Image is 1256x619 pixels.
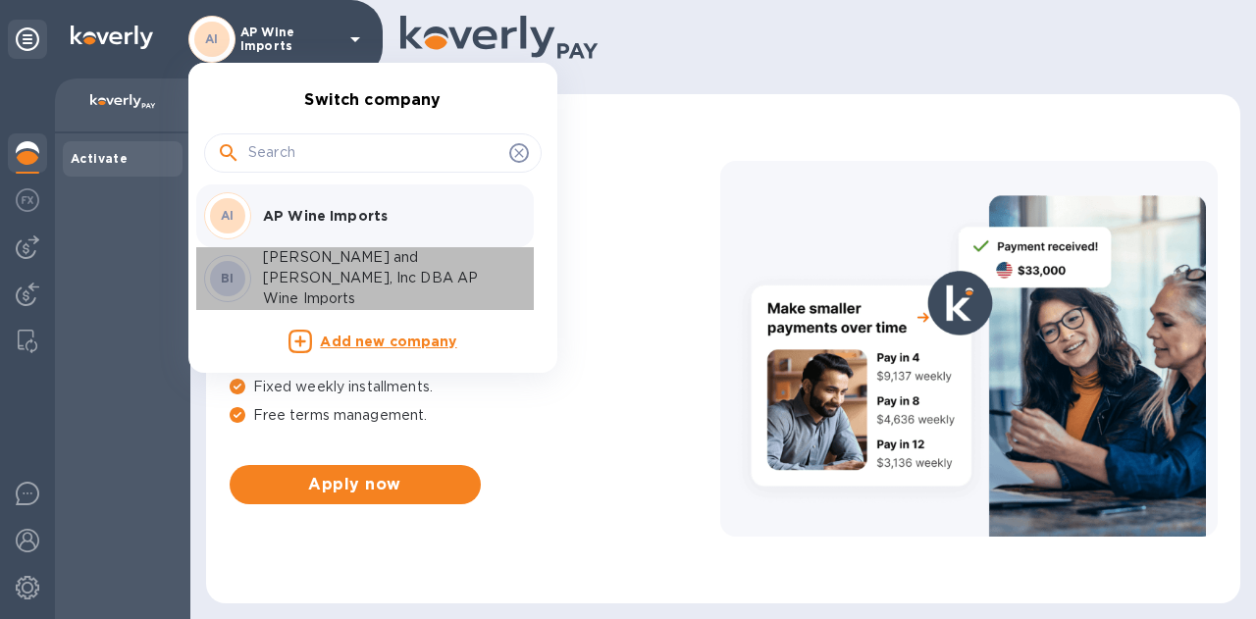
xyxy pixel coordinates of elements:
p: [PERSON_NAME] and [PERSON_NAME], Inc DBA AP Wine Imports [263,247,510,309]
b: BI [221,271,235,285]
p: Add new company [320,332,456,353]
p: AP Wine Imports [263,206,510,226]
b: AI [221,208,235,223]
input: Search [248,138,501,168]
